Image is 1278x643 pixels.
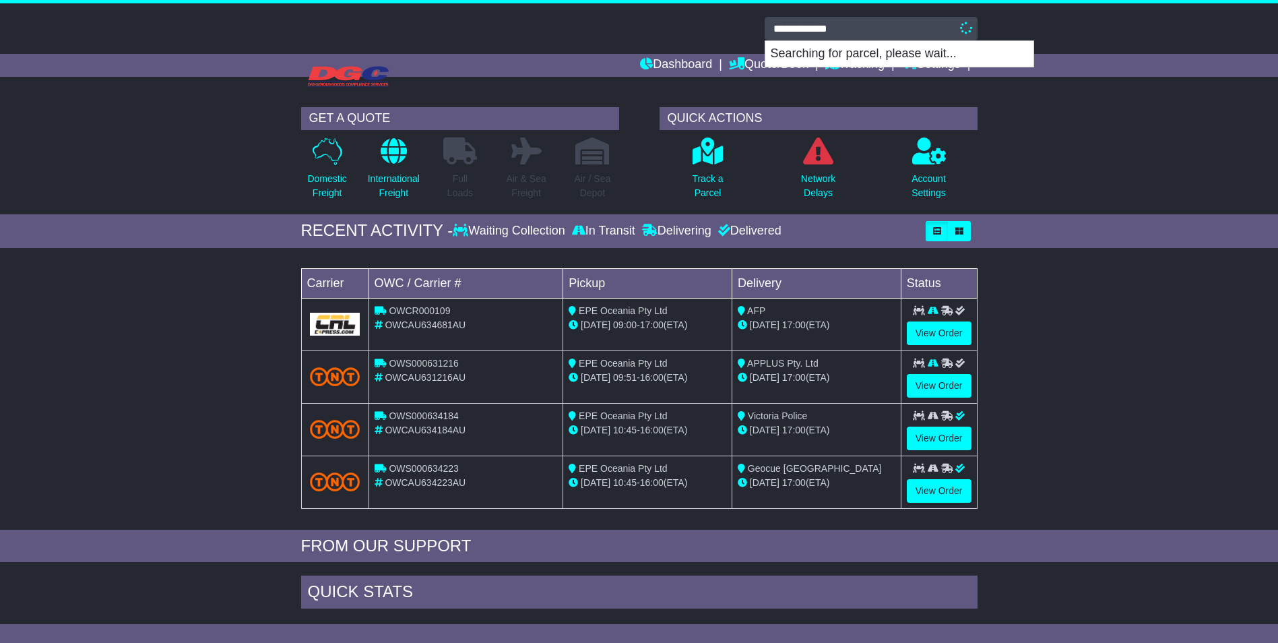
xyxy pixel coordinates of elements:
[569,318,726,332] div: - (ETA)
[750,425,779,435] span: [DATE]
[581,319,610,330] span: [DATE]
[385,372,466,383] span: OWCAU631216AU
[907,427,971,450] a: View Order
[310,472,360,491] img: TNT_Domestic.png
[738,371,895,385] div: (ETA)
[389,358,459,369] span: OWS000631216
[307,137,347,208] a: DomesticFreight
[301,221,453,241] div: RECENT ACTIVITY -
[569,371,726,385] div: - (ETA)
[750,477,779,488] span: [DATE]
[613,319,637,330] span: 09:00
[310,313,360,336] img: GetCarrierServiceLogo
[301,537,978,556] div: FROM OUR SUPPORT
[507,172,546,200] p: Air & Sea Freight
[748,410,807,421] span: Victoria Police
[579,410,668,421] span: EPE Oceania Pty Ltd
[613,425,637,435] span: 10:45
[579,305,668,316] span: EPE Oceania Pty Ltd
[385,319,466,330] span: OWCAU634681AU
[581,372,610,383] span: [DATE]
[911,137,947,208] a: AccountSettings
[765,41,1033,67] p: Searching for parcel, please wait...
[613,477,637,488] span: 10:45
[640,319,664,330] span: 17:00
[640,54,712,77] a: Dashboard
[750,372,779,383] span: [DATE]
[581,477,610,488] span: [DATE]
[907,479,971,503] a: View Order
[310,367,360,386] img: TNT_Domestic.png
[715,224,781,239] div: Delivered
[782,319,806,330] span: 17:00
[747,305,765,316] span: AFP
[389,463,459,474] span: OWS000634223
[301,107,619,130] div: GET A QUOTE
[389,410,459,421] span: OWS000634184
[907,321,971,345] a: View Order
[581,425,610,435] span: [DATE]
[782,372,806,383] span: 17:00
[453,224,568,239] div: Waiting Collection
[640,372,664,383] span: 16:00
[575,172,611,200] p: Air / Sea Depot
[782,425,806,435] span: 17:00
[801,172,835,200] p: Network Delays
[443,172,477,200] p: Full Loads
[738,476,895,490] div: (ETA)
[729,54,808,77] a: Quote/Book
[579,463,668,474] span: EPE Oceania Pty Ltd
[613,372,637,383] span: 09:51
[367,137,420,208] a: InternationalFreight
[782,477,806,488] span: 17:00
[907,374,971,398] a: View Order
[640,425,664,435] span: 16:00
[800,137,836,208] a: NetworkDelays
[738,318,895,332] div: (ETA)
[912,172,946,200] p: Account Settings
[569,476,726,490] div: - (ETA)
[310,420,360,438] img: TNT_Domestic.png
[385,477,466,488] span: OWCAU634223AU
[691,137,724,208] a: Track aParcel
[750,319,779,330] span: [DATE]
[901,268,977,298] td: Status
[301,268,369,298] td: Carrier
[748,463,882,474] span: Geocue [GEOGRAPHIC_DATA]
[579,358,668,369] span: EPE Oceania Pty Ltd
[692,172,723,200] p: Track a Parcel
[385,425,466,435] span: OWCAU634184AU
[660,107,978,130] div: QUICK ACTIONS
[368,172,420,200] p: International Freight
[569,423,726,437] div: - (ETA)
[640,477,664,488] span: 16:00
[301,576,978,612] div: Quick Stats
[747,358,819,369] span: APPLUS Pty. Ltd
[307,172,346,200] p: Domestic Freight
[369,268,563,298] td: OWC / Carrier #
[732,268,901,298] td: Delivery
[738,423,895,437] div: (ETA)
[563,268,732,298] td: Pickup
[389,305,450,316] span: OWCR000109
[569,224,639,239] div: In Transit
[639,224,715,239] div: Delivering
